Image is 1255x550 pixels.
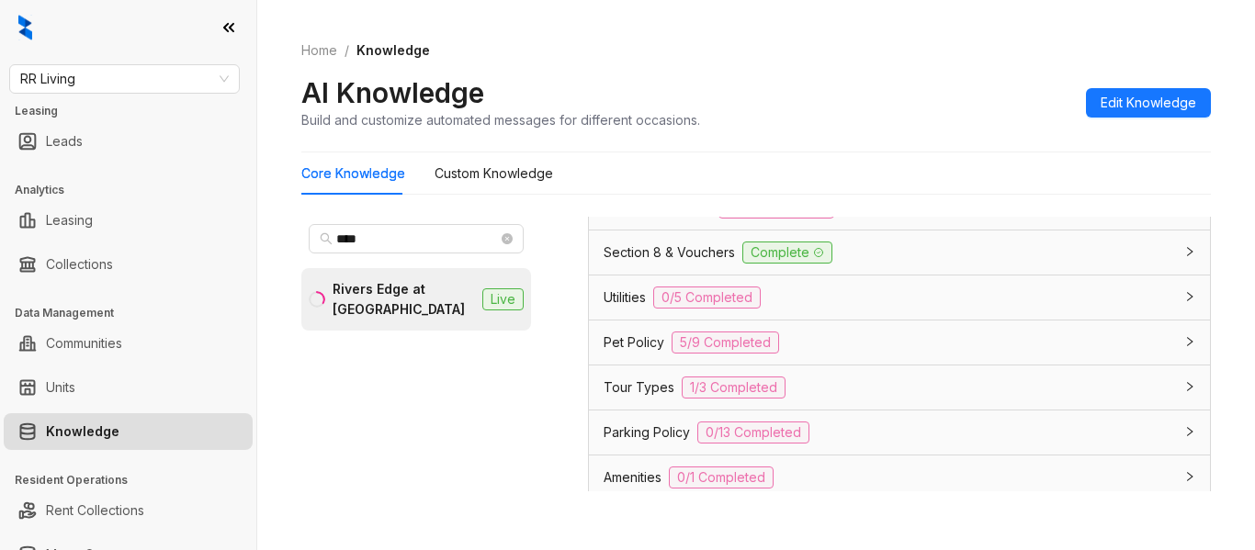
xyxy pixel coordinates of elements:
h2: AI Knowledge [301,75,484,110]
h3: Data Management [15,305,256,321]
span: Utilities [604,287,646,308]
li: Units [4,369,253,406]
span: collapsed [1184,471,1195,482]
a: Collections [46,246,113,283]
span: Knowledge [356,42,430,58]
div: Pet Policy5/9 Completed [589,320,1210,365]
li: Communities [4,325,253,362]
span: RR Living [20,65,229,93]
span: Amenities [604,467,661,488]
span: collapsed [1184,246,1195,257]
span: collapsed [1184,291,1195,302]
span: Pet Policy [604,332,664,353]
h3: Resident Operations [15,472,256,488]
span: Tour Types [604,377,674,398]
span: collapsed [1184,381,1195,392]
span: 5/9 Completed [672,331,779,354]
a: Rent Collections [46,492,144,529]
div: Section 8 & VouchersComplete [589,230,1210,275]
a: Units [46,369,75,406]
span: Edit Knowledge [1101,93,1196,113]
div: Tour Types1/3 Completed [589,365,1210,410]
a: Communities [46,325,122,362]
div: Utilities0/5 Completed [589,275,1210,320]
span: Complete [742,241,832,264]
span: Section 8 & Vouchers [604,242,735,263]
div: Build and customize automated messages for different occasions. [301,110,700,129]
a: Leasing [46,202,93,239]
span: collapsed [1184,336,1195,347]
div: Core Knowledge [301,163,405,184]
li: Leads [4,123,253,160]
li: Collections [4,246,253,283]
div: Amenities0/1 Completed [589,455,1210,499]
span: 0/5 Completed [653,286,761,309]
div: Custom Knowledge [435,163,553,184]
img: logo [18,15,32,40]
a: Home [298,40,341,61]
span: close-circle [502,233,513,244]
span: Live [482,288,524,310]
div: Parking Policy0/13 Completed [589,410,1210,455]
li: / [345,40,349,61]
a: Leads [46,123,83,160]
li: Rent Collections [4,492,253,529]
h3: Leasing [15,103,256,119]
span: collapsed [1184,426,1195,437]
span: 0/1 Completed [669,466,774,488]
span: 0/13 Completed [697,421,809,443]
h3: Analytics [15,182,256,198]
span: Parking Policy [604,422,690,443]
span: search [320,232,333,245]
a: Knowledge [46,413,119,450]
li: Knowledge [4,413,253,450]
div: Rivers Edge at [GEOGRAPHIC_DATA] [333,279,475,320]
span: 1/3 Completed [682,376,786,398]
button: Edit Knowledge [1086,88,1211,118]
li: Leasing [4,202,253,239]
